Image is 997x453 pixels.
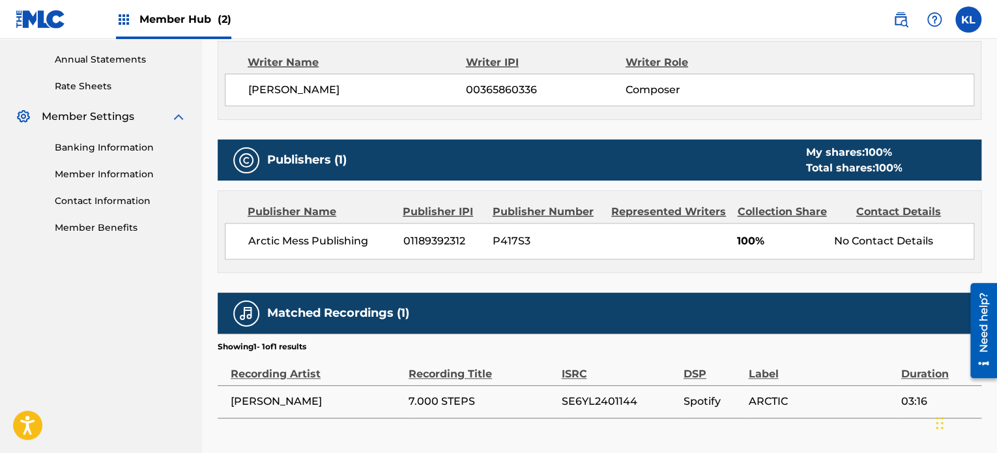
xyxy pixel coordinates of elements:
a: Member Information [55,168,186,181]
div: Collection Share [737,204,846,220]
div: Publisher IPI [403,204,483,220]
span: Member Settings [42,109,134,124]
span: Member Hub [139,12,231,27]
span: ARCTIC [748,394,894,409]
div: Drag [936,403,944,443]
img: Publishers [238,153,254,168]
span: (2) [218,13,231,25]
div: User Menu [955,7,981,33]
div: Recording Artist [231,353,402,382]
img: Top Rightsholders [116,12,132,27]
a: Public Search [888,7,914,33]
span: [PERSON_NAME] [231,394,402,409]
span: 03:16 [901,394,975,409]
iframe: Chat Widget [932,390,997,453]
h5: Matched Recordings (1) [267,306,409,321]
span: 00365860336 [466,82,626,98]
a: Rate Sheets [55,80,186,93]
span: SE6YL2401144 [561,394,676,409]
div: Represented Writers [611,204,727,220]
div: Recording Title [409,353,555,382]
p: Showing 1 - 1 of 1 results [218,341,306,353]
img: Matched Recordings [238,306,254,321]
div: Help [921,7,947,33]
div: Publisher Number [493,204,601,220]
div: Label [748,353,894,382]
h5: Publishers (1) [267,153,347,168]
a: Annual Statements [55,53,186,66]
img: Member Settings [16,109,31,124]
span: Composer [626,82,771,98]
div: Writer Role [626,55,771,70]
span: 01189392312 [403,233,483,249]
span: 100 % [874,162,902,174]
img: MLC Logo [16,10,66,29]
span: Spotify [684,394,742,409]
div: Writer IPI [466,55,626,70]
span: 7.000 STEPS [409,394,555,409]
a: Contact Information [55,194,186,208]
div: My shares: [805,145,902,160]
div: No Contact Details [834,233,974,249]
div: DSP [684,353,742,382]
div: Contact Details [856,204,965,220]
span: [PERSON_NAME] [248,82,466,98]
div: Total shares: [805,160,902,176]
img: help [927,12,942,27]
span: Arctic Mess Publishing [248,233,394,249]
div: Duration [901,353,975,382]
div: ISRC [561,353,676,382]
div: Publisher Name [248,204,393,220]
span: P417S3 [493,233,601,249]
a: Banking Information [55,141,186,154]
img: expand [171,109,186,124]
div: Writer Name [248,55,466,70]
span: 100 % [864,146,891,158]
span: 100% [737,233,824,249]
img: search [893,12,908,27]
a: Member Benefits [55,221,186,235]
iframe: Resource Center [961,278,997,383]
